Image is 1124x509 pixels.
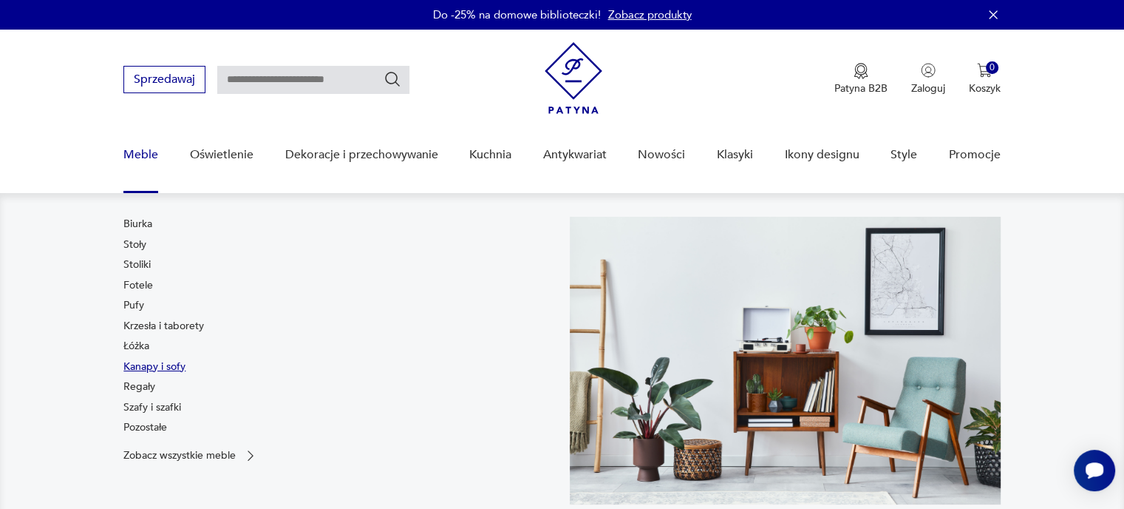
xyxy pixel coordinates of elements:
[911,81,945,95] p: Zaloguj
[570,217,1001,505] img: 969d9116629659dbb0bd4e745da535dc.jpg
[123,448,258,463] a: Zobacz wszystkie meble
[123,360,185,374] a: Kanapy i sofy
[123,66,205,93] button: Sprzedawaj
[834,63,888,95] button: Patyna B2B
[717,127,753,183] a: Klasyki
[469,127,511,183] a: Kuchnia
[384,70,401,88] button: Szukaj
[545,42,602,114] img: Patyna - sklep z meblami i dekoracjami vintage
[969,81,1001,95] p: Koszyk
[123,217,152,232] a: Biurka
[433,7,601,22] p: Do -25% na domowe biblioteczki!
[285,127,437,183] a: Dekoracje i przechowywanie
[921,63,936,78] img: Ikonka użytkownika
[123,451,236,460] p: Zobacz wszystkie meble
[123,257,151,272] a: Stoliki
[911,63,945,95] button: Zaloguj
[123,278,153,293] a: Fotele
[834,63,888,95] a: Ikona medaluPatyna B2B
[543,127,607,183] a: Antykwariat
[608,7,692,22] a: Zobacz produkty
[123,400,181,415] a: Szafy i szafki
[834,81,888,95] p: Patyna B2B
[854,63,868,79] img: Ikona medalu
[123,237,146,252] a: Stoły
[123,127,158,183] a: Meble
[123,75,205,86] a: Sprzedawaj
[123,319,204,334] a: Krzesła i taborety
[890,127,917,183] a: Style
[123,298,144,313] a: Pufy
[123,420,167,435] a: Pozostałe
[123,339,149,354] a: Łóżka
[1074,450,1115,491] iframe: Smartsupp widget button
[190,127,253,183] a: Oświetlenie
[784,127,859,183] a: Ikony designu
[949,127,1001,183] a: Promocje
[638,127,685,183] a: Nowości
[977,63,992,78] img: Ikona koszyka
[986,61,998,74] div: 0
[969,63,1001,95] button: 0Koszyk
[123,380,155,394] a: Regały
